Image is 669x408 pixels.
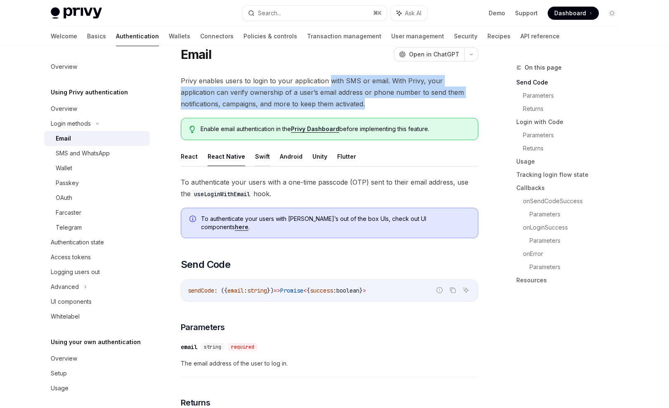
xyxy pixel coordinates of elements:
a: Support [515,9,538,17]
code: useLoginWithEmail [191,190,253,199]
button: Toggle dark mode [605,7,619,20]
div: Overview [51,354,77,363]
div: OAuth [56,193,72,203]
div: Email [56,134,71,143]
a: onSendCodeSuccess [523,195,625,208]
button: Ask AI [461,285,471,295]
a: Transaction management [307,26,381,46]
div: Logging users out [51,267,100,277]
span: Send Code [181,258,231,271]
a: Connectors [200,26,234,46]
a: Parameters [530,234,625,247]
button: React Native [208,147,245,166]
div: Overview [51,104,77,114]
span: On this page [525,63,562,73]
a: Parameters [523,89,625,102]
a: User management [391,26,444,46]
span: Open in ChatGPT [409,50,459,59]
span: } [359,287,363,294]
div: SMS and WhatsApp [56,148,110,158]
a: Privy Dashboard [291,125,339,133]
a: Telegram [44,220,150,235]
a: Send Code [516,76,625,89]
a: Returns [523,142,625,155]
span: > [363,287,366,294]
button: Unity [312,147,327,166]
div: Passkey [56,178,79,188]
span: Parameters [181,321,225,333]
span: ⌘ K [373,10,382,16]
h5: Using Privy authentication [51,87,128,97]
a: API reference [520,26,560,46]
a: Recipes [487,26,511,46]
a: onError [523,247,625,260]
button: Ask AI [391,6,427,21]
a: Returns [523,102,625,115]
span: To authenticate your users with a one-time passcode (OTP) sent to their email address, use the hook. [181,176,478,199]
a: Wallets [169,26,190,46]
div: UI components [51,297,92,307]
span: Promise [280,287,303,294]
span: boolean [336,287,359,294]
div: Telegram [56,223,82,232]
a: Callbacks [516,181,625,195]
a: Basics [87,26,106,46]
a: Passkey [44,176,150,190]
span: Dashboard [554,9,586,17]
a: here [235,223,248,231]
span: < [303,287,307,294]
span: string [204,344,221,350]
span: }) [267,287,274,294]
a: Security [454,26,478,46]
div: Search... [258,8,281,18]
a: Overview [44,101,150,116]
span: Privy enables users to login to your application with SMS or email. With Privy, your application ... [181,75,478,110]
div: Access tokens [51,252,91,262]
div: Advanced [51,282,79,292]
a: Authentication state [44,235,150,250]
span: string [247,287,267,294]
div: Setup [51,368,67,378]
button: React [181,147,198,166]
span: sendCode [188,287,214,294]
h1: Email [181,47,211,62]
span: To authenticate your users with [PERSON_NAME]’s out of the box UIs, check out UI components . [201,215,470,231]
span: email [227,287,244,294]
a: Authentication [116,26,159,46]
span: : ({ [214,287,227,294]
span: The email address of the user to log in. [181,359,478,368]
a: Login with Code [516,115,625,129]
button: Search...⌘K [242,6,387,21]
a: Dashboard [548,7,599,20]
img: light logo [51,7,102,19]
a: Logging users out [44,265,150,279]
a: Access tokens [44,250,150,265]
span: { [307,287,310,294]
span: Enable email authentication in the before implementing this feature. [201,125,469,133]
div: required [228,343,258,351]
a: Parameters [530,260,625,274]
div: Authentication state [51,237,104,247]
a: Demo [489,9,505,17]
button: Open in ChatGPT [394,47,464,61]
div: Wallet [56,163,72,173]
button: Report incorrect code [434,285,445,295]
div: Usage [51,383,69,393]
div: Login methods [51,119,91,129]
a: Usage [516,155,625,168]
button: Copy the contents from the code block [447,285,458,295]
span: : [333,287,336,294]
a: Resources [516,274,625,287]
a: Welcome [51,26,77,46]
a: Tracking login flow state [516,168,625,181]
a: Overview [44,351,150,366]
h5: Using your own authentication [51,337,141,347]
a: Whitelabel [44,309,150,324]
div: Overview [51,62,77,72]
a: SMS and WhatsApp [44,146,150,161]
button: Swift [255,147,270,166]
a: Setup [44,366,150,381]
a: Overview [44,59,150,74]
button: Flutter [337,147,356,166]
a: Parameters [523,129,625,142]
